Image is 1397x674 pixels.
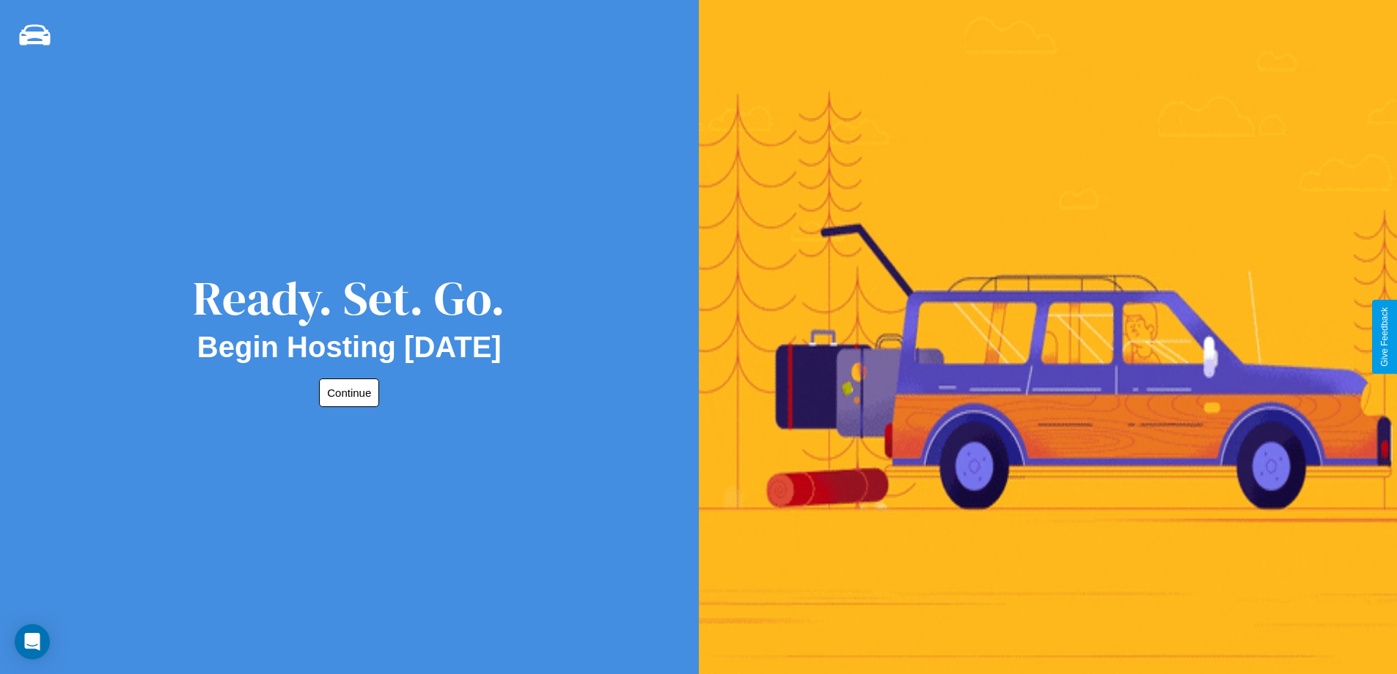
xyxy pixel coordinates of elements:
h2: Begin Hosting [DATE] [197,331,502,364]
div: Give Feedback [1379,307,1390,367]
div: Open Intercom Messenger [15,624,50,659]
div: Ready. Set. Go. [193,265,505,331]
button: Continue [319,378,379,407]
